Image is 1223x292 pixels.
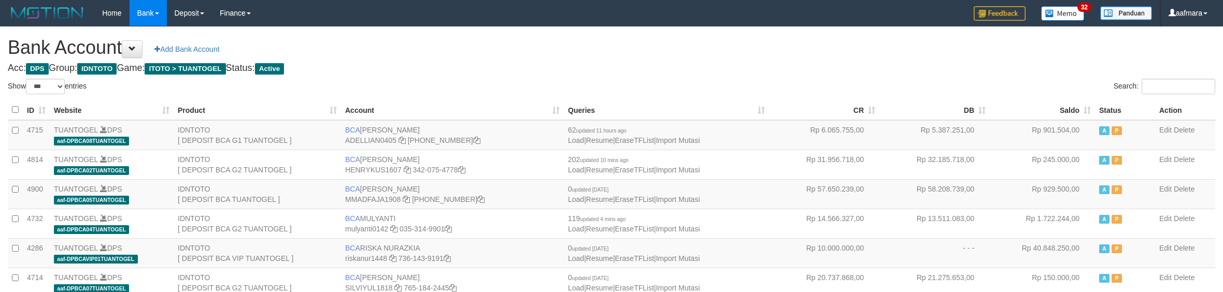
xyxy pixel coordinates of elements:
a: Delete [1174,155,1194,164]
a: Resume [586,195,613,203]
th: Product: activate to sort column ascending [174,100,341,120]
a: riskanur1448 [345,254,387,262]
a: TUANTOGEL [54,214,98,223]
span: updated [DATE] [572,275,608,281]
span: BCA [345,273,360,282]
td: 4900 [23,179,50,209]
td: 4715 [23,120,50,150]
span: DPS [26,63,49,75]
a: Edit [1159,214,1172,223]
span: updated [DATE] [572,187,608,193]
span: Paused [1112,185,1122,194]
td: - - - [879,238,990,268]
td: IDNTOTO [ DEPOSIT BCA G2 TUANTOGEL ] [174,209,341,238]
a: Edit [1159,244,1172,252]
td: Rp 6.065.755,00 [769,120,879,150]
td: Rp 5.387.251,00 [879,120,990,150]
a: Load [568,225,584,233]
a: HENRYKUS1607 [345,166,402,174]
span: | | | [568,244,700,262]
a: Add Bank Account [148,40,226,58]
a: Load [568,284,584,292]
a: Resume [586,225,613,233]
span: Active [1099,156,1110,165]
a: Delete [1174,214,1194,223]
span: 202 [568,155,629,164]
span: | | | [568,273,700,292]
span: BCA [345,126,360,134]
td: DPS [50,238,174,268]
a: Import Mutasi [656,284,700,292]
a: Copy mulyanti0142 to clipboard [390,225,397,233]
a: Copy HENRYKUS1607 to clipboard [404,166,411,174]
img: Feedback.jpg [974,6,1026,21]
select: Showentries [26,79,65,94]
span: Active [1099,185,1110,194]
th: Website: activate to sort column ascending [50,100,174,120]
td: 4732 [23,209,50,238]
a: TUANTOGEL [54,126,98,134]
a: Import Mutasi [656,136,700,144]
a: Import Mutasi [656,254,700,262]
th: Queries: activate to sort column ascending [564,100,769,120]
span: IDNTOTO [77,63,117,75]
a: Copy 0353149901 to clipboard [445,225,452,233]
td: Rp 245.000,00 [990,150,1095,179]
a: Copy 7361439191 to clipboard [444,254,451,262]
a: mulyanti0142 [345,225,388,233]
a: SILVIYUL1818 [345,284,393,292]
a: Copy 7651842445 to clipboard [449,284,457,292]
th: Status [1095,100,1155,120]
span: BCA [345,155,360,164]
td: DPS [50,179,174,209]
a: Delete [1174,273,1194,282]
a: MMADFAJA1908 [345,195,401,203]
a: Resume [586,166,613,174]
td: 4814 [23,150,50,179]
a: Load [568,136,584,144]
a: Edit [1159,273,1172,282]
a: EraseTFList [615,225,654,233]
span: ITOTO > TUANTOGEL [145,63,225,75]
a: Load [568,254,584,262]
span: 0 [568,273,608,282]
td: Rp 58.208.739,00 [879,179,990,209]
img: panduan.png [1100,6,1152,20]
span: Active [1099,215,1110,224]
img: Button%20Memo.svg [1041,6,1085,21]
td: Rp 32.185.718,00 [879,150,990,179]
span: updated 11 hours ago [576,128,627,134]
a: Copy riskanur1448 to clipboard [389,254,396,262]
a: Import Mutasi [656,166,700,174]
span: | | | [568,214,700,233]
span: | | | [568,126,700,144]
td: Rp 10.000.000,00 [769,238,879,268]
span: aaf-DPBCA04TUANTOGEL [54,225,129,234]
span: Paused [1112,156,1122,165]
a: Copy MMADFAJA1908 to clipboard [403,195,410,203]
span: aaf-DPBCAVIP01TUANTOGEL [54,255,138,264]
span: updated 4 mins ago [580,216,625,222]
span: updated [DATE] [572,246,608,252]
img: MOTION_logo.png [8,5,87,21]
td: Rp 1.722.244,00 [990,209,1095,238]
a: EraseTFList [615,284,654,292]
td: [PERSON_NAME] [PHONE_NUMBER] [341,179,564,209]
td: Rp 40.848.250,00 [990,238,1095,268]
span: Active [1099,126,1110,135]
span: Active [1099,274,1110,283]
td: 4286 [23,238,50,268]
td: IDNTOTO [ DEPOSIT BCA VIP TUANTOGEL ] [174,238,341,268]
a: EraseTFList [615,136,654,144]
td: Rp 901.504,00 [990,120,1095,150]
span: aaf-DPBCA08TUANTOGEL [54,137,129,145]
input: Search: [1142,79,1215,94]
h1: Bank Account [8,37,1215,58]
h4: Acc: Group: Game: Status: [8,63,1215,74]
span: BCA [345,214,360,223]
a: Resume [586,284,613,292]
a: EraseTFList [615,166,654,174]
a: Copy 5655032115 to clipboard [473,136,480,144]
th: Account: activate to sort column ascending [341,100,564,120]
span: updated 10 mins ago [580,157,628,163]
